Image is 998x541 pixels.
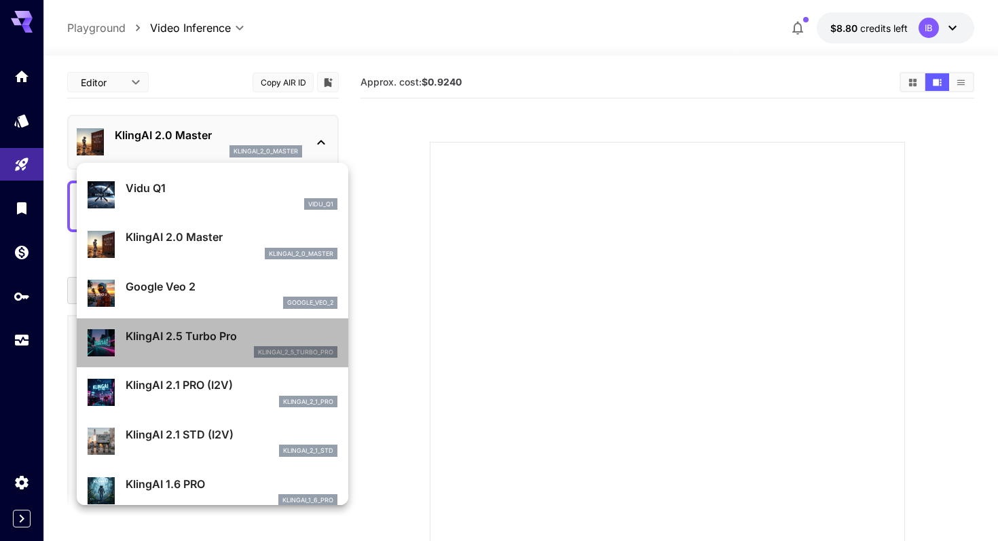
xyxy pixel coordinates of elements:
[126,426,337,443] p: KlingAI 2.1 STD (I2V)
[88,371,337,413] div: KlingAI 2.1 PRO (I2V)klingai_2_1_pro
[126,180,337,196] p: Vidu Q1
[88,174,337,216] div: Vidu Q1vidu_q1
[287,298,333,307] p: google_veo_2
[88,273,337,314] div: Google Veo 2google_veo_2
[88,322,337,364] div: KlingAI 2.5 Turbo Proklingai_2_5_turbo_pro
[88,470,337,512] div: KlingAI 1.6 PROklingai_1_6_pro
[283,446,333,455] p: klingai_2_1_std
[283,397,333,407] p: klingai_2_1_pro
[126,476,337,492] p: KlingAI 1.6 PRO
[258,348,333,357] p: klingai_2_5_turbo_pro
[308,200,333,209] p: vidu_q1
[126,377,337,393] p: KlingAI 2.1 PRO (I2V)
[126,278,337,295] p: Google Veo 2
[126,328,337,344] p: KlingAI 2.5 Turbo Pro
[126,229,337,245] p: KlingAI 2.0 Master
[88,421,337,462] div: KlingAI 2.1 STD (I2V)klingai_2_1_std
[269,249,333,259] p: klingai_2_0_master
[282,496,333,505] p: klingai_1_6_pro
[88,223,337,265] div: KlingAI 2.0 Masterklingai_2_0_master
